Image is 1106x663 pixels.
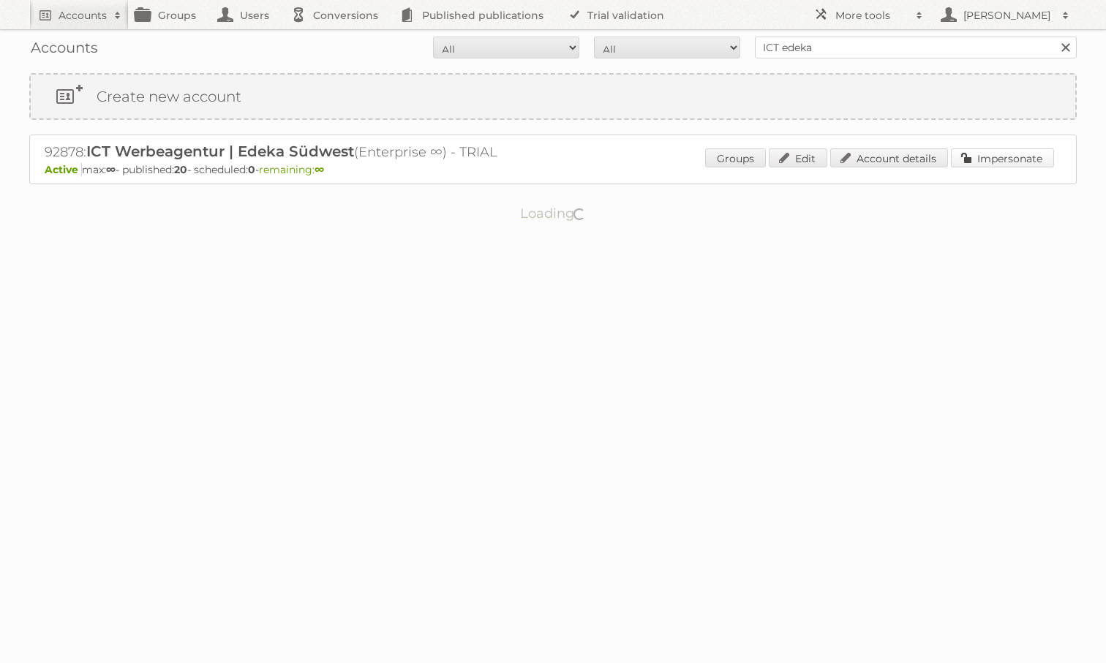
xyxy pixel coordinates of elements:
a: Groups [705,148,766,167]
h2: Accounts [59,8,107,23]
a: Create new account [31,75,1075,118]
p: Loading [474,199,633,228]
strong: 20 [174,163,187,176]
strong: ∞ [106,163,116,176]
h2: More tools [835,8,908,23]
span: ICT Werbeagentur | Edeka Südwest [86,143,354,160]
a: Account details [830,148,948,167]
span: Active [45,163,82,176]
h2: [PERSON_NAME] [960,8,1055,23]
span: remaining: [259,163,324,176]
strong: 0 [248,163,255,176]
h2: 92878: (Enterprise ∞) - TRIAL [45,143,557,162]
a: Impersonate [951,148,1054,167]
p: max: - published: - scheduled: - [45,163,1061,176]
strong: ∞ [315,163,324,176]
a: Edit [769,148,827,167]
